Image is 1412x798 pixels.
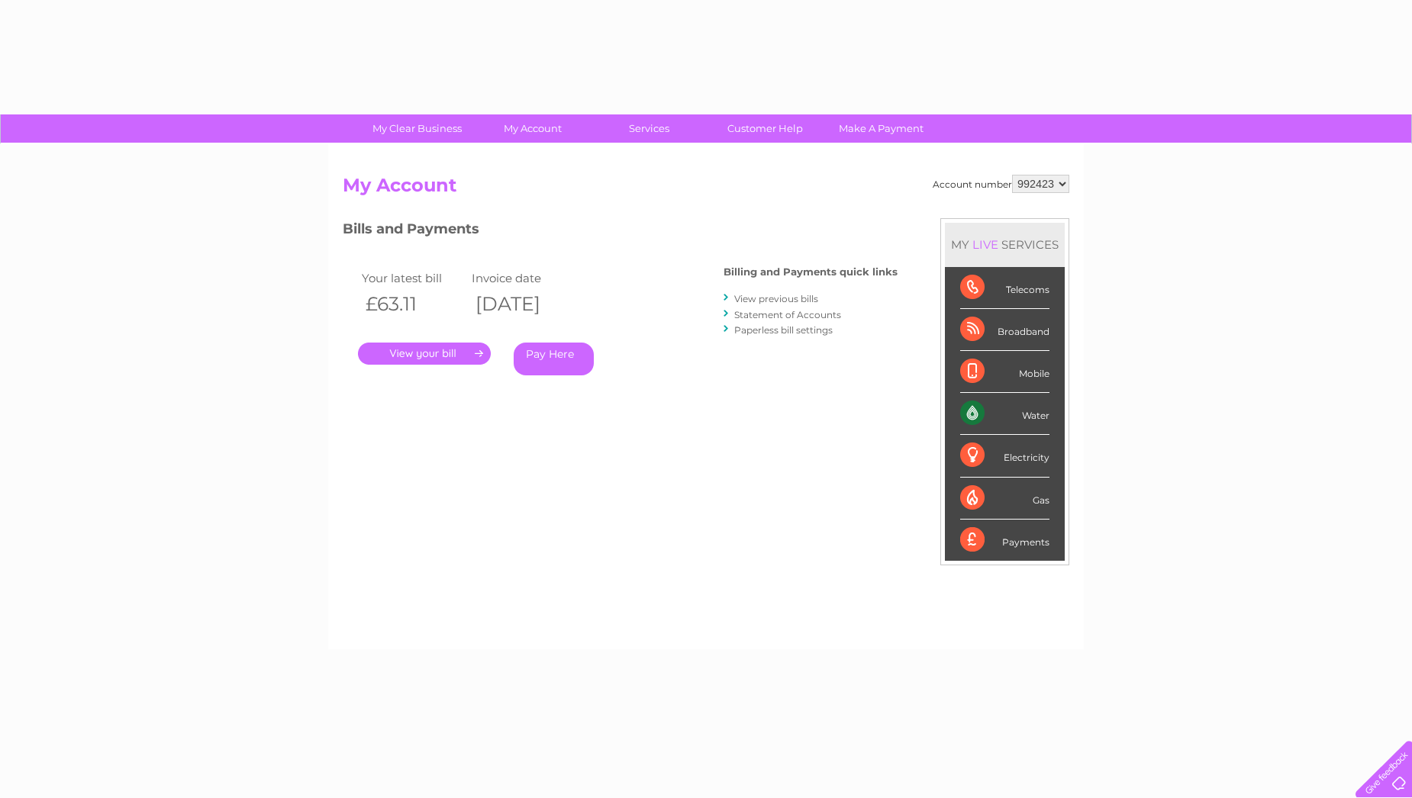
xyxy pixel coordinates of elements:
[358,268,468,288] td: Your latest bill
[960,267,1049,309] div: Telecoms
[358,288,468,320] th: £63.11
[586,114,712,143] a: Services
[358,343,491,365] a: .
[960,351,1049,393] div: Mobile
[343,175,1069,204] h2: My Account
[470,114,596,143] a: My Account
[734,309,841,320] a: Statement of Accounts
[960,309,1049,351] div: Broadband
[724,266,898,278] h4: Billing and Payments quick links
[960,393,1049,435] div: Water
[514,343,594,375] a: Pay Here
[818,114,944,143] a: Make A Payment
[468,268,578,288] td: Invoice date
[468,288,578,320] th: [DATE]
[734,324,833,336] a: Paperless bill settings
[960,520,1049,561] div: Payments
[734,293,818,304] a: View previous bills
[933,175,1069,193] div: Account number
[702,114,828,143] a: Customer Help
[960,478,1049,520] div: Gas
[945,223,1065,266] div: MY SERVICES
[969,237,1001,252] div: LIVE
[343,218,898,245] h3: Bills and Payments
[960,435,1049,477] div: Electricity
[354,114,480,143] a: My Clear Business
